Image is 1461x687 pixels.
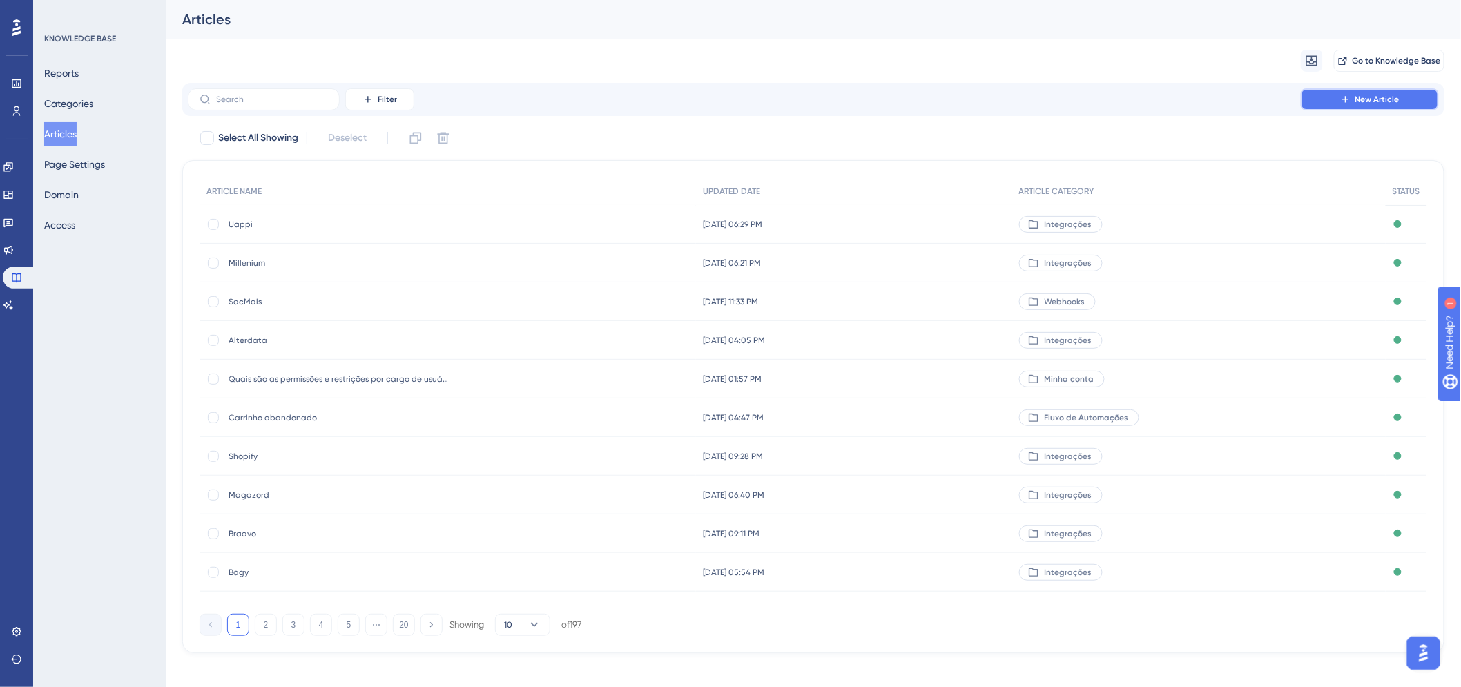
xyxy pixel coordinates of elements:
[229,219,449,230] span: Uappi
[703,335,765,346] span: [DATE] 04:05 PM
[32,3,86,20] span: Need Help?
[44,152,105,177] button: Page Settings
[229,374,449,385] span: Quais são as permissões e restrições por cargo de usuário?
[229,258,449,269] span: Millenium
[44,182,79,207] button: Domain
[703,374,762,385] span: [DATE] 01:57 PM
[44,91,93,116] button: Categories
[1393,186,1420,197] span: STATUS
[703,567,764,578] span: [DATE] 05:54 PM
[182,10,1410,29] div: Articles
[703,219,762,230] span: [DATE] 06:29 PM
[703,412,764,423] span: [DATE] 04:47 PM
[1045,412,1129,423] span: Fluxo de Automações
[255,614,277,636] button: 2
[229,296,449,307] span: SacMais
[229,412,449,423] span: Carrinho abandonado
[338,614,360,636] button: 5
[229,528,449,539] span: Braavo
[1045,258,1092,269] span: Integrações
[216,95,328,104] input: Search
[345,88,414,110] button: Filter
[1045,219,1092,230] span: Integrações
[44,122,77,146] button: Articles
[1045,374,1094,385] span: Minha conta
[1355,94,1400,105] span: New Article
[1334,50,1444,72] button: Go to Knowledge Base
[561,619,581,631] div: of 197
[1045,296,1085,307] span: Webhooks
[703,451,763,462] span: [DATE] 09:28 PM
[1045,528,1092,539] span: Integrações
[328,130,367,146] span: Deselect
[495,614,550,636] button: 10
[44,61,79,86] button: Reports
[703,186,760,197] span: UPDATED DATE
[282,614,304,636] button: 3
[316,126,379,151] button: Deselect
[95,7,99,18] div: 1
[1301,88,1439,110] button: New Article
[365,614,387,636] button: ⋯
[504,619,512,630] span: 10
[44,213,75,238] button: Access
[393,614,415,636] button: 20
[1019,186,1094,197] span: ARTICLE CATEGORY
[1353,55,1441,66] span: Go to Knowledge Base
[449,619,484,631] div: Showing
[229,451,449,462] span: Shopify
[44,33,116,44] div: KNOWLEDGE BASE
[1403,632,1444,674] iframe: UserGuiding AI Assistant Launcher
[218,130,298,146] span: Select All Showing
[310,614,332,636] button: 4
[378,94,397,105] span: Filter
[1045,490,1092,501] span: Integrações
[206,186,262,197] span: ARTICLE NAME
[703,528,759,539] span: [DATE] 09:11 PM
[703,296,758,307] span: [DATE] 11:33 PM
[1045,335,1092,346] span: Integrações
[1045,567,1092,578] span: Integrações
[229,567,449,578] span: Bagy
[227,614,249,636] button: 1
[229,335,449,346] span: Alterdata
[703,490,764,501] span: [DATE] 06:40 PM
[703,258,761,269] span: [DATE] 06:21 PM
[1045,451,1092,462] span: Integrações
[229,490,449,501] span: Magazord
